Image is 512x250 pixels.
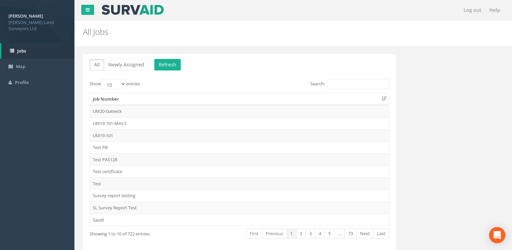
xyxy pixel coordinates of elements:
[90,165,389,178] td: Test certificate
[90,79,140,89] label: Show entries
[327,79,389,89] input: Search:
[8,11,66,32] a: [PERSON_NAME] [PERSON_NAME] Land Surveyors Ltd
[262,229,287,238] a: Previous
[296,229,306,238] a: 2
[246,229,262,238] a: First
[104,59,149,70] button: Newly Assigned
[310,79,389,89] label: Search:
[90,202,389,214] td: SL Survey Report Test
[90,189,389,202] td: Survey report testing
[101,79,126,89] select: Showentries
[8,13,43,19] strong: [PERSON_NAME]
[315,229,325,238] a: 4
[90,117,389,129] td: UM19-101-MHLS
[373,229,389,238] a: Last
[90,59,104,70] button: All
[83,27,432,36] h2: All Jobs
[344,229,357,238] a: 73
[1,43,74,59] a: Jobs
[90,93,389,105] th: Job Number: activate to sort column ascending
[334,229,345,238] a: …
[306,229,315,238] a: 3
[325,229,334,238] a: 5
[17,48,26,54] span: Jobs
[8,19,66,32] span: [PERSON_NAME] Land Surveyors Ltd
[16,63,25,69] span: Map
[15,79,29,85] span: Profile
[356,229,374,238] a: Next
[90,141,389,153] td: Test PB
[90,228,208,237] div: Showing 1 to 10 of 722 entries
[90,129,389,142] td: UM19-101
[154,59,181,70] button: Refresh
[90,105,389,117] td: UM20-Gatwick
[90,178,389,190] td: Test
[90,214,389,226] td: Saudi
[489,227,505,243] div: Open Intercom Messenger
[90,153,389,166] td: Test PAS128
[287,229,296,238] a: 1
